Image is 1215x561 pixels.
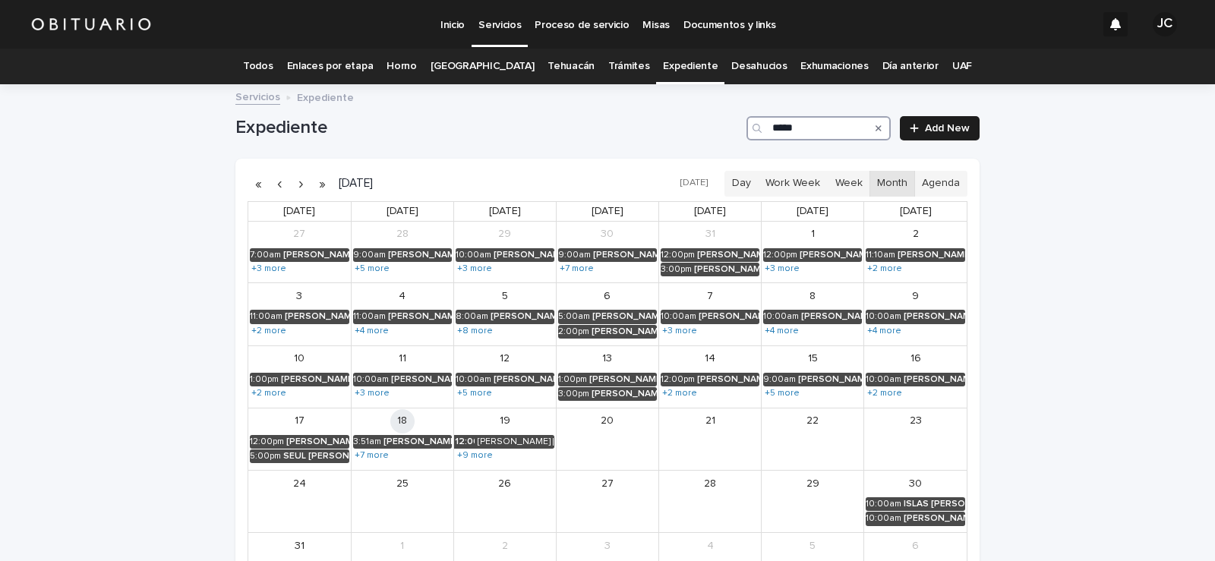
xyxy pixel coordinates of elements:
[30,9,152,39] img: HUM7g2VNRLqGMmR9WVqf
[453,222,556,283] td: July 29, 2025
[287,409,311,433] a: August 17, 2025
[351,222,453,283] td: July 28, 2025
[558,250,591,260] div: 9:00am
[866,325,903,337] a: Show 4 more events
[494,250,554,260] div: [PERSON_NAME] [PERSON_NAME]
[800,347,825,371] a: August 15, 2025
[353,263,391,275] a: Show 5 more events
[864,283,967,345] td: August 9, 2025
[269,172,290,196] button: Previous month
[353,325,390,337] a: Show 4 more events
[391,374,452,385] div: [PERSON_NAME] [PERSON_NAME]
[866,263,904,275] a: Show 2 more events
[595,284,620,308] a: August 6, 2025
[287,471,311,496] a: August 24, 2025
[904,409,928,433] a: August 23, 2025
[904,347,928,371] a: August 16, 2025
[864,471,967,533] td: August 30, 2025
[250,387,288,399] a: Show 2 more events
[235,117,740,139] h1: Expediente
[250,451,281,462] div: 5:00pm
[477,436,554,448] div: [PERSON_NAME] [PERSON_NAME]
[866,513,901,524] div: 10:00am
[864,222,967,283] td: August 2, 2025
[453,283,556,345] td: August 5, 2025
[383,202,421,221] a: Monday
[493,222,517,247] a: July 29, 2025
[248,408,351,470] td: August 17, 2025
[746,116,891,140] input: Search
[390,409,415,433] a: August 18, 2025
[493,284,517,308] a: August 5, 2025
[456,311,488,322] div: 8:00am
[453,408,556,470] td: August 19, 2025
[925,123,970,134] span: Add New
[659,408,762,470] td: August 21, 2025
[456,263,494,275] a: Show 3 more events
[904,284,928,308] a: August 9, 2025
[493,347,517,371] a: August 12, 2025
[698,284,722,308] a: August 7, 2025
[353,437,381,447] div: 3:51am
[556,345,658,408] td: August 13, 2025
[556,222,658,283] td: July 30, 2025
[556,471,658,533] td: August 27, 2025
[486,202,524,221] a: Tuesday
[558,374,587,385] div: 1:00pm
[698,222,722,247] a: July 31, 2025
[248,222,351,283] td: July 27, 2025
[456,387,494,399] a: Show 5 more events
[353,449,390,462] a: Show 7 more events
[353,250,386,260] div: 9:00am
[904,499,965,509] div: ISLAS [PERSON_NAME]
[673,172,715,194] button: [DATE]
[248,345,351,408] td: August 10, 2025
[724,171,759,197] button: Day
[869,171,915,197] button: Month
[248,283,351,345] td: August 3, 2025
[1153,12,1177,36] div: JC
[390,347,415,371] a: August 11, 2025
[608,49,650,84] a: Trámites
[493,409,517,433] a: August 19, 2025
[659,222,762,283] td: July 31, 2025
[280,202,318,221] a: Sunday
[800,49,868,84] a: Exhumaciones
[456,449,494,462] a: Show 9 more events
[904,513,965,524] div: [PERSON_NAME] [PERSON_NAME]
[904,374,965,385] div: [PERSON_NAME] [PERSON_NAME]
[763,325,800,337] a: Show 4 more events
[698,347,722,371] a: August 14, 2025
[250,437,284,447] div: 12:00pm
[661,374,695,385] div: 12:00pm
[456,250,491,260] div: 10:00am
[866,499,901,509] div: 10:00am
[800,284,825,308] a: August 8, 2025
[287,222,311,247] a: July 27, 2025
[800,409,825,433] a: August 22, 2025
[659,283,762,345] td: August 7, 2025
[661,325,699,337] a: Show 3 more events
[556,283,658,345] td: August 6, 2025
[456,325,494,337] a: Show 8 more events
[763,374,796,385] div: 9:00am
[595,347,620,371] a: August 13, 2025
[866,387,904,399] a: Show 2 more events
[763,387,801,399] a: Show 5 more events
[800,471,825,496] a: August 29, 2025
[592,389,657,399] div: [PERSON_NAME] [PERSON_NAME]
[333,178,373,189] h2: [DATE]
[864,345,967,408] td: August 16, 2025
[592,311,657,322] div: [PERSON_NAME] [PERSON_NAME]
[762,222,864,283] td: August 1, 2025
[283,451,349,462] div: SEUL [PERSON_NAME]
[661,250,695,260] div: 12:00pm
[904,311,965,322] div: [PERSON_NAME] [PERSON_NAME] CORAZON
[691,202,729,221] a: Thursday
[800,222,825,247] a: August 1, 2025
[593,250,657,260] div: [PERSON_NAME] [PERSON_NAME]
[661,387,699,399] a: Show 2 more events
[491,311,554,322] div: [PERSON_NAME] [PERSON_NAME]
[297,88,354,105] p: Expediente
